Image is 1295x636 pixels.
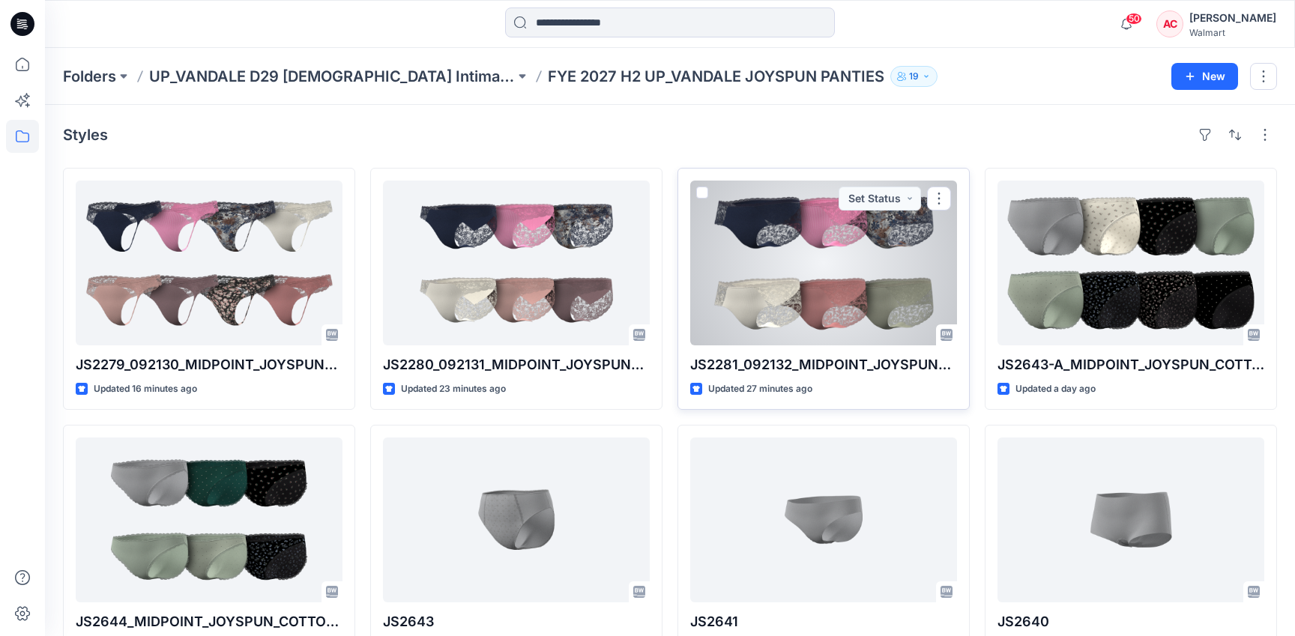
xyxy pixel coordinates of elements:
p: Updated 16 minutes ago [94,381,197,397]
a: UP_VANDALE D29 [DEMOGRAPHIC_DATA] Intimates - Joyspun [149,66,515,87]
p: JS2643 [383,611,650,632]
p: JS2279_092130_MIDPOINT_JOYSPUN_MICRO LACE THONG [76,354,342,375]
a: JS2280_092131_MIDPOINT_JOYSPUN_MICRO LACE CHEEKY [383,181,650,345]
div: Walmart [1189,27,1276,38]
a: JS2643-A_MIDPOINT_JOYSPUN_COTTON LACE TRIM HI LEG BRIEF [997,181,1264,345]
div: AC [1156,10,1183,37]
a: JS2643 [383,437,650,602]
p: Updated 27 minutes ago [708,381,812,397]
p: JS2280_092131_MIDPOINT_JOYSPUN_MICRO LACE CHEEKY [383,354,650,375]
a: JS2279_092130_MIDPOINT_JOYSPUN_MICRO LACE THONG [76,181,342,345]
p: 19 [909,68,919,85]
div: [PERSON_NAME] [1189,9,1276,27]
button: New [1171,63,1238,90]
p: JS2641 [690,611,957,632]
a: JS2644_MIDPOINT_JOYSPUN_COTTON LACE TRIM BIKINI [76,437,342,602]
a: Folders [63,66,116,87]
a: JS2640 [997,437,1264,602]
p: JS2643-A_MIDPOINT_JOYSPUN_COTTON LACE TRIM HI LEG BRIEF [997,354,1264,375]
p: FYE 2027 H2 UP_VANDALE JOYSPUN PANTIES [548,66,884,87]
h4: Styles [63,126,108,144]
p: Updated 23 minutes ago [401,381,506,397]
a: JS2281_092132_MIDPOINT_JOYSPUN_MICRO LACE HIPSTER [690,181,957,345]
p: JS2644_MIDPOINT_JOYSPUN_COTTON LACE TRIM BIKINI [76,611,342,632]
a: JS2641 [690,437,957,602]
span: 50 [1126,13,1142,25]
p: Updated a day ago [1015,381,1096,397]
button: 19 [890,66,938,87]
p: JS2640 [997,611,1264,632]
p: JS2281_092132_MIDPOINT_JOYSPUN_MICRO LACE HIPSTER [690,354,957,375]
